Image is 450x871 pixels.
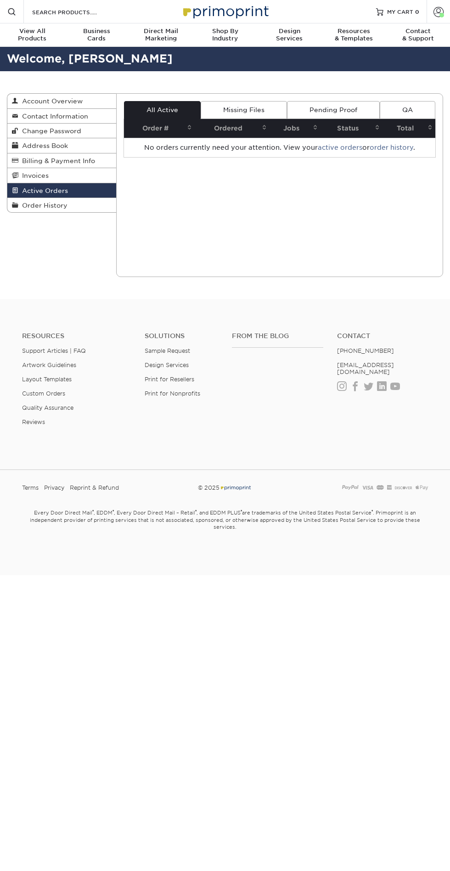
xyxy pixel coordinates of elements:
sup: ® [112,509,114,514]
th: Order # [124,119,195,138]
a: Billing & Payment Info [7,153,116,168]
span: 0 [415,8,419,15]
span: MY CART [387,8,413,16]
span: Address Book [18,142,68,149]
a: Privacy [44,481,64,495]
div: Services [257,28,321,42]
a: Reprint & Refund [70,481,119,495]
span: Account Overview [18,97,83,105]
a: Quality Assurance [22,404,73,411]
span: Contact [386,28,450,35]
a: Contact Information [7,109,116,124]
sup: ® [371,509,373,514]
a: Design Services [145,362,189,368]
small: Every Door Direct Mail , EDDM , Every Door Direct Mail – Retail , and EDDM PLUS are trademarks of... [7,506,443,554]
a: Address Book [7,138,116,153]
a: Artwork Guidelines [22,362,76,368]
a: BusinessCards [64,23,129,48]
a: Missing Files [201,101,287,119]
a: DesignServices [257,23,321,48]
a: Pending Proof [287,101,380,119]
sup: ® [92,509,94,514]
th: Status [321,119,382,138]
span: Shop By [193,28,257,35]
div: © 2025 [155,481,295,495]
th: Ordered [195,119,270,138]
th: Jobs [270,119,321,138]
div: Cards [64,28,129,42]
span: Design [257,28,321,35]
span: Business [64,28,129,35]
a: order history [370,144,413,151]
h4: Resources [22,332,131,340]
th: Total [382,119,435,138]
a: Sample Request [145,347,190,354]
img: Primoprint [219,484,252,491]
h4: From the Blog [232,332,323,340]
a: QA [380,101,435,119]
span: Change Password [18,127,81,135]
span: Direct Mail [129,28,193,35]
a: Reviews [22,419,45,425]
div: Industry [193,28,257,42]
sup: ® [241,509,242,514]
sup: ® [195,509,197,514]
a: Account Overview [7,94,116,108]
a: Invoices [7,168,116,183]
a: Change Password [7,124,116,138]
a: Active Orders [7,183,116,198]
td: No orders currently need your attention. View your or . [124,138,436,157]
div: & Support [386,28,450,42]
a: Shop ByIndustry [193,23,257,48]
div: & Templates [321,28,386,42]
a: Contact& Support [386,23,450,48]
span: Order History [18,202,67,209]
span: Invoices [18,172,49,179]
a: Terms [22,481,39,495]
div: Marketing [129,28,193,42]
span: Resources [321,28,386,35]
a: Custom Orders [22,390,65,397]
a: Support Articles | FAQ [22,347,86,354]
a: [PHONE_NUMBER] [337,347,394,354]
img: Primoprint [179,1,271,21]
a: Contact [337,332,428,340]
span: Billing & Payment Info [18,157,95,164]
a: Order History [7,198,116,212]
h4: Solutions [145,332,218,340]
a: Direct MailMarketing [129,23,193,48]
a: All Active [124,101,201,119]
a: Print for Nonprofits [145,390,200,397]
a: Layout Templates [22,376,72,383]
input: SEARCH PRODUCTS..... [31,6,121,17]
span: Contact Information [18,113,88,120]
a: Resources& Templates [321,23,386,48]
a: Print for Resellers [145,376,194,383]
span: Active Orders [18,187,68,194]
a: [EMAIL_ADDRESS][DOMAIN_NAME] [337,362,394,375]
a: active orders [318,144,362,151]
